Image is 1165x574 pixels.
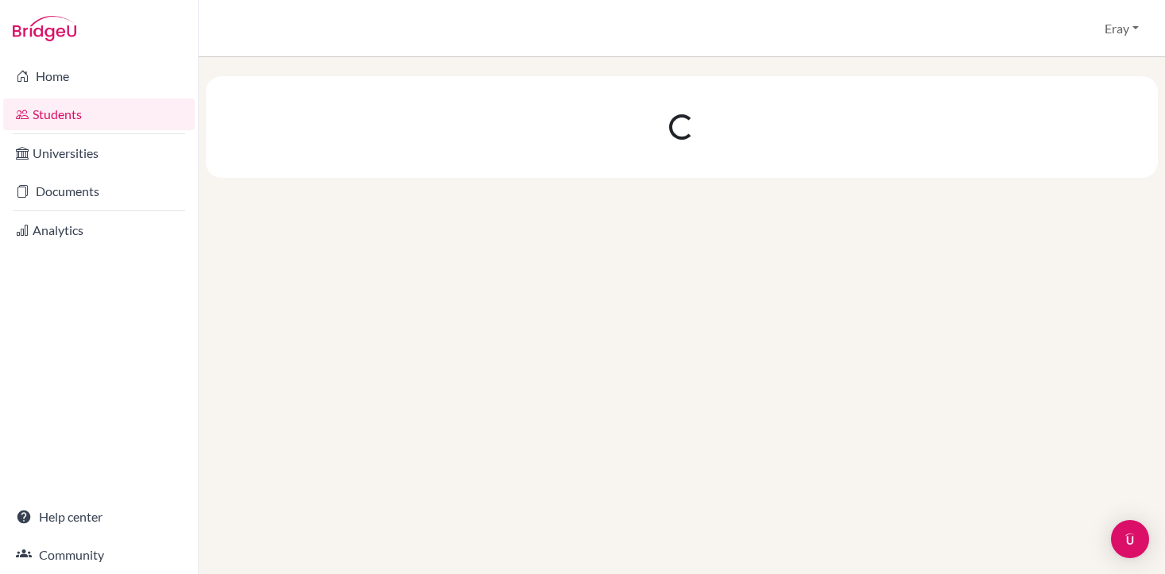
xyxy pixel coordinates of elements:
a: Help center [3,501,195,533]
button: Eray [1097,13,1146,44]
div: Open Intercom Messenger [1111,520,1149,558]
img: Bridge-U [13,16,76,41]
a: Home [3,60,195,92]
a: Analytics [3,214,195,246]
a: Students [3,98,195,130]
a: Documents [3,175,195,207]
a: Universities [3,137,195,169]
a: Community [3,539,195,571]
